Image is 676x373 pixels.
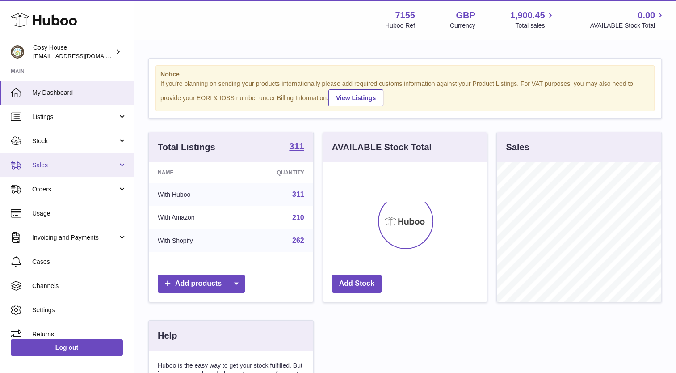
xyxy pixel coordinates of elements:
[158,141,215,153] h3: Total Listings
[395,9,415,21] strong: 7155
[158,275,245,293] a: Add products
[160,70,650,79] strong: Notice
[292,237,304,244] a: 262
[149,229,239,252] td: With Shopify
[292,214,304,221] a: 210
[32,330,127,339] span: Returns
[32,113,118,121] span: Listings
[33,43,113,60] div: Cosy House
[33,52,131,59] span: [EMAIL_ADDRESS][DOMAIN_NAME]
[590,9,665,30] a: 0.00 AVAILABLE Stock Total
[32,137,118,145] span: Stock
[506,141,529,153] h3: Sales
[450,21,475,30] div: Currency
[149,183,239,206] td: With Huboo
[510,9,555,30] a: 1,900.45 Total sales
[32,306,127,314] span: Settings
[11,45,24,59] img: info@wholesomegoods.com
[32,282,127,290] span: Channels
[590,21,665,30] span: AVAILABLE Stock Total
[328,89,383,106] a: View Listings
[149,206,239,229] td: With Amazon
[239,162,313,183] th: Quantity
[149,162,239,183] th: Name
[515,21,555,30] span: Total sales
[32,185,118,194] span: Orders
[510,9,545,21] span: 1,900.45
[385,21,415,30] div: Huboo Ref
[638,9,655,21] span: 0.00
[32,89,127,97] span: My Dashboard
[11,339,123,356] a: Log out
[456,9,475,21] strong: GBP
[332,141,432,153] h3: AVAILABLE Stock Total
[32,258,127,266] span: Cases
[289,142,304,153] a: 311
[332,275,382,293] a: Add Stock
[292,191,304,198] a: 311
[32,161,118,170] span: Sales
[289,142,304,151] strong: 311
[32,233,118,242] span: Invoicing and Payments
[160,80,650,106] div: If you're planning on sending your products internationally please add required customs informati...
[32,209,127,218] span: Usage
[158,330,177,342] h3: Help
